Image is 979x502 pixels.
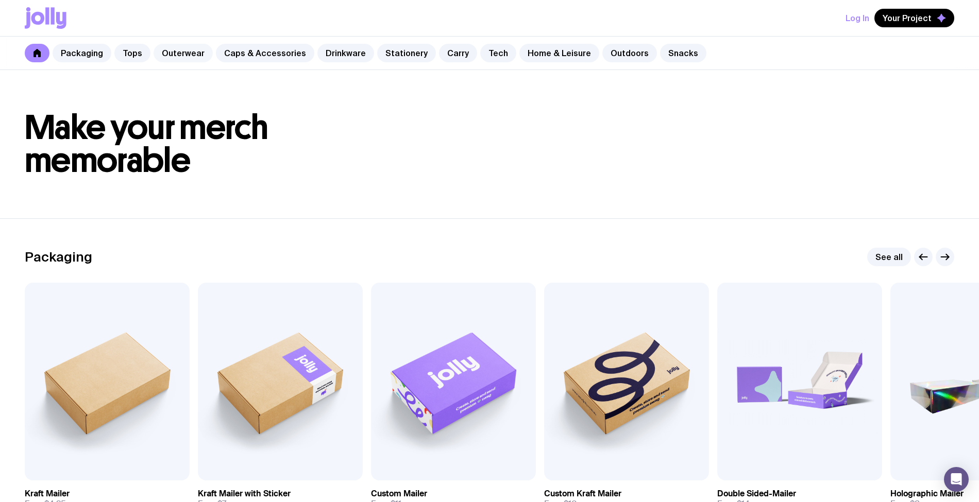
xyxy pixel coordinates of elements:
[53,44,111,62] a: Packaging
[890,489,964,499] h3: Holographic Mailer
[216,44,314,62] a: Caps & Accessories
[944,467,969,492] div: Open Intercom Messenger
[114,44,150,62] a: Tops
[846,9,869,27] button: Log In
[867,248,911,266] a: See all
[544,489,621,499] h3: Custom Kraft Mailer
[154,44,213,62] a: Outerwear
[883,13,932,23] span: Your Project
[25,489,70,499] h3: Kraft Mailer
[25,249,92,265] h2: Packaging
[377,44,436,62] a: Stationery
[660,44,706,62] a: Snacks
[519,44,599,62] a: Home & Leisure
[198,489,291,499] h3: Kraft Mailer with Sticker
[874,9,954,27] button: Your Project
[602,44,657,62] a: Outdoors
[25,107,268,181] span: Make your merch memorable
[371,489,427,499] h3: Custom Mailer
[317,44,374,62] a: Drinkware
[439,44,477,62] a: Carry
[480,44,516,62] a: Tech
[717,489,796,499] h3: Double Sided-Mailer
